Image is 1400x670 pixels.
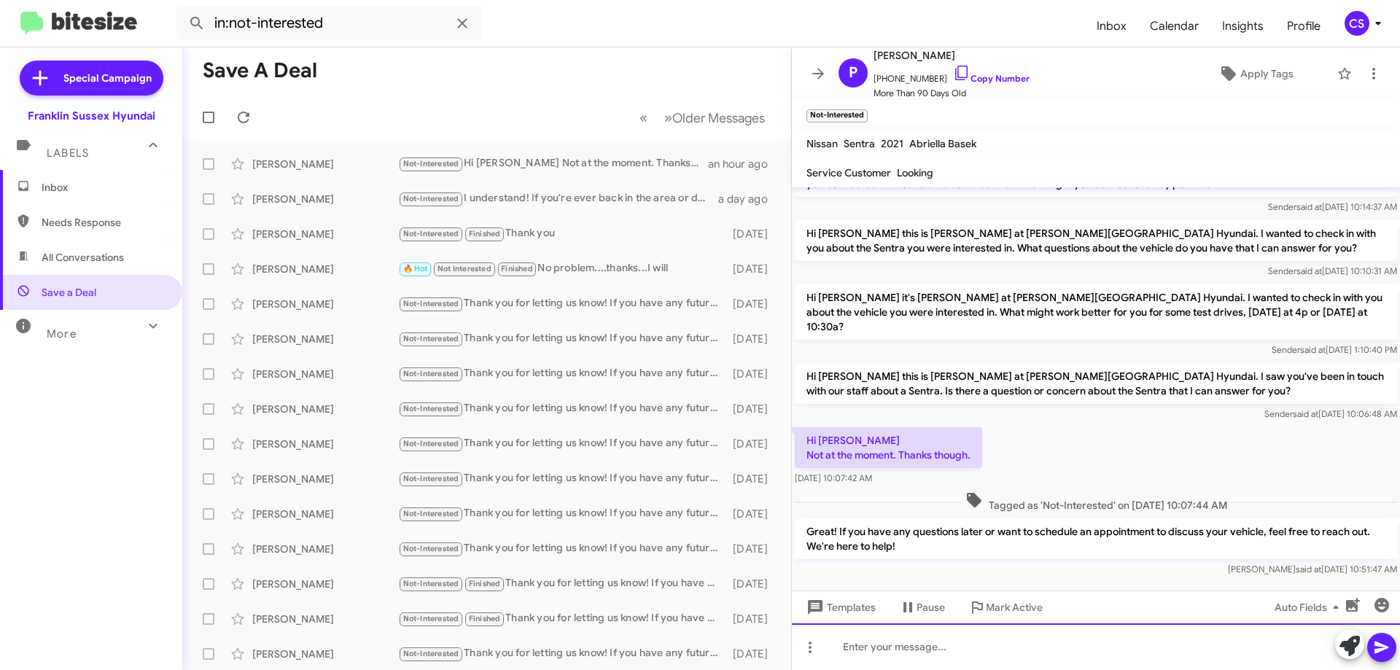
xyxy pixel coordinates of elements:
[806,166,891,179] span: Service Customer
[639,109,647,127] span: «
[1085,5,1138,47] span: Inbox
[726,297,779,311] div: [DATE]
[874,86,1030,101] span: More Than 90 Days Old
[403,369,459,378] span: Not-Interested
[726,367,779,381] div: [DATE]
[252,577,398,591] div: [PERSON_NAME]
[917,594,945,620] span: Pause
[1228,564,1397,574] span: [PERSON_NAME] [DATE] 10:51:47 AM
[252,612,398,626] div: [PERSON_NAME]
[403,264,428,273] span: 🔥 Hot
[398,295,726,312] div: Thank you for letting us know! If you have any future car needs or changes, feel free to reach ou...
[403,509,459,518] span: Not-Interested
[42,215,166,230] span: Needs Response
[252,262,398,276] div: [PERSON_NAME]
[252,367,398,381] div: [PERSON_NAME]
[909,137,976,150] span: Abriella Basek
[42,285,96,300] span: Save a Deal
[726,647,779,661] div: [DATE]
[42,180,166,195] span: Inbox
[398,260,726,277] div: No problem....thanks...I will
[252,542,398,556] div: [PERSON_NAME]
[631,103,774,133] nav: Page navigation example
[398,155,708,172] div: Hi [PERSON_NAME] Not at the moment. Thanks though.
[806,109,868,122] small: Not-Interested
[469,614,501,623] span: Finished
[664,109,672,127] span: »
[656,103,774,133] button: Next
[806,137,838,150] span: Nissan
[403,159,459,168] span: Not-Interested
[726,542,779,556] div: [DATE]
[1268,201,1397,212] span: Sender [DATE] 10:14:37 AM
[897,166,933,179] span: Looking
[398,435,726,452] div: Thank you for letting us know! If you have any future car needs or changes, feel free to reach ou...
[708,157,779,171] div: an hour ago
[795,220,1397,261] p: Hi [PERSON_NAME] this is [PERSON_NAME] at [PERSON_NAME][GEOGRAPHIC_DATA] Hyundai. I wanted to che...
[398,575,726,592] div: Thank you for letting us know! If you have any future car needs or changes, feel free to reach ou...
[1300,344,1326,355] span: said at
[1272,344,1397,355] span: Sender [DATE] 1:10:40 PM
[252,157,398,171] div: [PERSON_NAME]
[726,402,779,416] div: [DATE]
[398,400,726,417] div: Thank you for letting us know! If you have any future car needs or changes, feel free to reach ou...
[398,365,726,382] div: Thank you for letting us know! If you have any future car needs or changes, feel free to reach ou...
[403,649,459,658] span: Not-Interested
[726,612,779,626] div: [DATE]
[960,491,1233,513] span: Tagged as 'Not-Interested' on [DATE] 10:07:44 AM
[403,544,459,553] span: Not-Interested
[63,71,152,85] span: Special Campaign
[1275,5,1332,47] a: Profile
[398,505,726,522] div: Thank you for letting us know! If you have any future car needs or changes, feel free to reach ou...
[726,437,779,451] div: [DATE]
[252,192,398,206] div: [PERSON_NAME]
[887,594,957,620] button: Pause
[252,297,398,311] div: [PERSON_NAME]
[953,73,1030,84] a: Copy Number
[252,507,398,521] div: [PERSON_NAME]
[795,284,1397,340] p: Hi [PERSON_NAME] it's [PERSON_NAME] at [PERSON_NAME][GEOGRAPHIC_DATA] Hyundai. I wanted to check ...
[437,264,491,273] span: Not Interested
[501,264,533,273] span: Finished
[1275,594,1345,620] span: Auto Fields
[403,474,459,483] span: Not-Interested
[469,579,501,588] span: Finished
[398,610,726,627] div: Thank you for letting us know! If you have any future car needs or changes, feel free to reach ou...
[986,594,1043,620] span: Mark Active
[881,137,903,150] span: 2021
[1264,408,1397,419] span: Sender [DATE] 10:06:48 AM
[403,614,459,623] span: Not-Interested
[1240,61,1294,87] span: Apply Tags
[1296,564,1321,574] span: said at
[1268,265,1397,276] span: Sender [DATE] 10:10:31 AM
[1345,11,1369,36] div: CS
[726,227,779,241] div: [DATE]
[403,439,459,448] span: Not-Interested
[1210,5,1275,47] a: Insights
[718,192,779,206] div: a day ago
[1181,61,1330,87] button: Apply Tags
[795,518,1397,559] p: Great! If you have any questions later or want to schedule an appointment to discuss your vehicle...
[1332,11,1384,36] button: CS
[20,61,163,96] a: Special Campaign
[398,645,726,662] div: Thank you for letting us know! If you have any future car needs or changes, feel free to reach ou...
[726,472,779,486] div: [DATE]
[403,579,459,588] span: Not-Interested
[398,190,718,207] div: I understand! If you're ever back in the area or decide to sell your vehicle, feel free to reach ...
[726,332,779,346] div: [DATE]
[252,647,398,661] div: [PERSON_NAME]
[398,330,726,347] div: Thank you for letting us know! If you have any future car needs or changes, feel free to reach ou...
[403,194,459,203] span: Not-Interested
[252,227,398,241] div: [PERSON_NAME]
[403,299,459,308] span: Not-Interested
[844,137,875,150] span: Sentra
[398,225,726,242] div: Thank you
[28,109,155,123] div: Franklin Sussex Hyundai
[795,427,982,468] p: Hi [PERSON_NAME] Not at the moment. Thanks though.
[176,6,483,41] input: Search
[804,594,876,620] span: Templates
[726,577,779,591] div: [DATE]
[672,110,765,126] span: Older Messages
[47,327,77,340] span: More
